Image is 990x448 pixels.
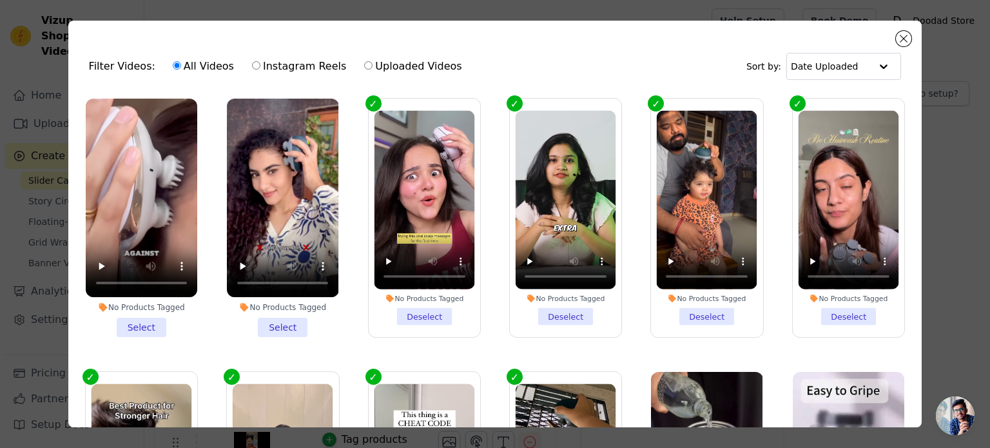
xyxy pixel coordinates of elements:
div: No Products Tagged [516,294,616,303]
label: Uploaded Videos [364,58,462,75]
a: Open chat [936,396,975,435]
div: No Products Tagged [227,302,338,313]
label: Instagram Reels [251,58,347,75]
div: No Products Tagged [374,294,474,303]
div: No Products Tagged [657,294,757,303]
div: No Products Tagged [799,294,899,303]
button: Close modal [896,31,911,46]
div: Sort by: [746,53,902,80]
div: Filter Videos: [89,52,469,81]
div: No Products Tagged [86,302,197,313]
label: All Videos [172,58,235,75]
